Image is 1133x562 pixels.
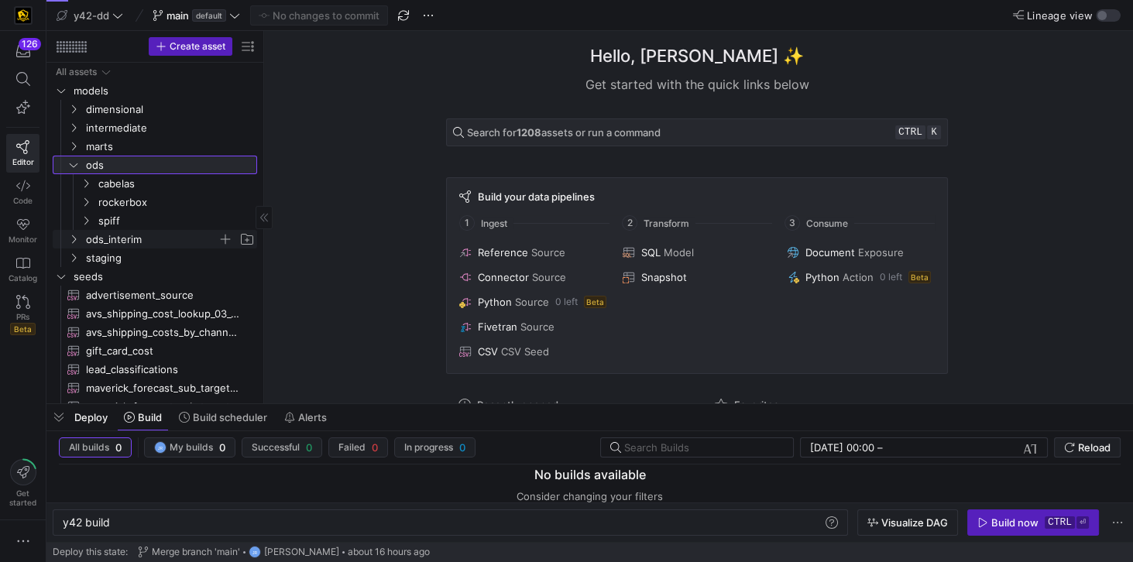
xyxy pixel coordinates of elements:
button: JRMy builds0 [144,437,235,457]
a: Monitor [6,211,39,250]
a: avs_shipping_costs_by_channel_04_11_24​​​​​​ [53,323,257,341]
div: Press SPACE to select this row. [53,100,257,118]
button: Reload [1054,437,1121,457]
span: Get started [9,488,36,507]
span: maverick_forecast_sub_targets_03_25_24​​​​​​ [86,379,239,397]
span: SQL [641,246,661,259]
div: 126 [19,38,41,50]
button: PythonSource0 leftBeta [456,293,610,311]
div: Press SPACE to select this row. [53,267,257,286]
button: CSVCSV Seed [456,342,610,361]
span: staging [86,249,255,267]
span: Code [13,196,33,205]
div: Press SPACE to select this row. [53,286,257,304]
a: lead_classifications​​​​​​ [53,360,257,379]
span: marts [86,138,255,156]
div: Press SPACE to select this row. [53,81,257,100]
span: Build your data pipelines [478,190,595,203]
span: ods_interim [86,231,218,248]
span: CSV [478,345,498,358]
span: avs_shipping_costs_by_channel_04_11_24​​​​​​ [86,324,239,341]
a: Editor [6,134,39,173]
div: Press SPACE to select this row. [53,137,257,156]
div: Press SPACE to select this row. [53,397,257,416]
div: Press SPACE to select this row. [53,230,257,248]
button: ConnectorSource [456,268,610,286]
button: Successful0 [242,437,322,457]
h3: No builds available [534,465,646,484]
span: Monitor [9,235,37,244]
span: Lineage view [1027,9,1093,22]
div: Build now [991,516,1039,529]
span: Visualize DAG [881,516,948,529]
a: maverick_forecast_sub_targets_03_25_24​​​​​​ [53,379,257,397]
span: Source [531,246,565,259]
span: All builds [69,442,109,453]
span: [PERSON_NAME] [264,547,339,557]
kbd: k [927,125,941,139]
span: Exposure [858,246,904,259]
span: Beta [10,323,36,335]
button: maindefault [149,5,244,26]
button: In progress0 [394,437,476,457]
span: ods [86,156,255,174]
input: Search Builds [624,441,781,454]
a: https://storage.googleapis.com/y42-prod-data-exchange/images/uAsz27BndGEK0hZWDFeOjoxA7jCwgK9jE472... [6,2,39,29]
span: 0 [372,441,378,454]
span: Build scheduler [193,411,267,423]
button: DocumentExposure [784,243,938,262]
kbd: ctrl [895,125,925,139]
button: ReferenceSource [456,243,610,262]
span: default [192,9,226,22]
span: In progress [404,442,453,453]
span: intermediate [86,119,255,137]
span: 0 [115,441,122,454]
span: gift_card_cost​​​​​​ [86,342,239,360]
span: Create asset [170,41,225,52]
span: models [74,82,255,100]
span: PRs [16,312,29,321]
a: avs_shipping_cost_lookup_03_15_24​​​​​​ [53,304,257,323]
span: y42-dd [74,9,109,22]
span: Reload [1078,441,1111,454]
span: 0 [459,441,465,454]
div: Press SPACE to select this row. [53,341,257,360]
span: Snapshot [641,271,687,283]
span: My builds [170,442,213,453]
button: y42-dd [53,5,127,26]
button: Alerts [277,404,334,430]
span: spiff [98,212,255,230]
a: Code [6,173,39,211]
button: Create asset [149,37,232,56]
span: Model [664,246,694,259]
a: advertisement_source​​​​​​ [53,286,257,304]
div: Press SPACE to select this row. [53,248,257,267]
div: Press SPACE to select this row. [53,63,257,81]
span: Recently opened [477,399,558,411]
span: Source [515,296,549,308]
a: PRsBeta [6,289,39,341]
div: Press SPACE to select this row. [53,323,257,341]
span: Alerts [298,411,327,423]
span: Favorites [734,399,779,411]
div: Press SPACE to select this row. [53,193,257,211]
strong: 1208 [517,126,541,139]
span: lead_classifications​​​​​​ [86,361,239,379]
div: Get started with the quick links below [446,75,948,94]
span: Reference [478,246,528,259]
button: All builds0 [59,437,132,457]
button: Getstarted [6,453,39,513]
button: Merge branch 'main'JR[PERSON_NAME]about 16 hours ago [134,542,434,562]
div: Press SPACE to select this row. [53,211,257,230]
span: dimensional [86,101,255,118]
div: Press SPACE to select this row. [53,360,257,379]
span: Deploy this state: [53,547,128,557]
button: Failed0 [328,437,388,457]
span: Beta [584,296,606,308]
span: 0 left [555,296,578,307]
span: Beta [908,271,931,283]
span: Fivetran [478,320,517,333]
span: Editor [12,157,34,166]
button: FivetranSource [456,317,610,336]
div: Press SPACE to select this row. [53,118,257,137]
